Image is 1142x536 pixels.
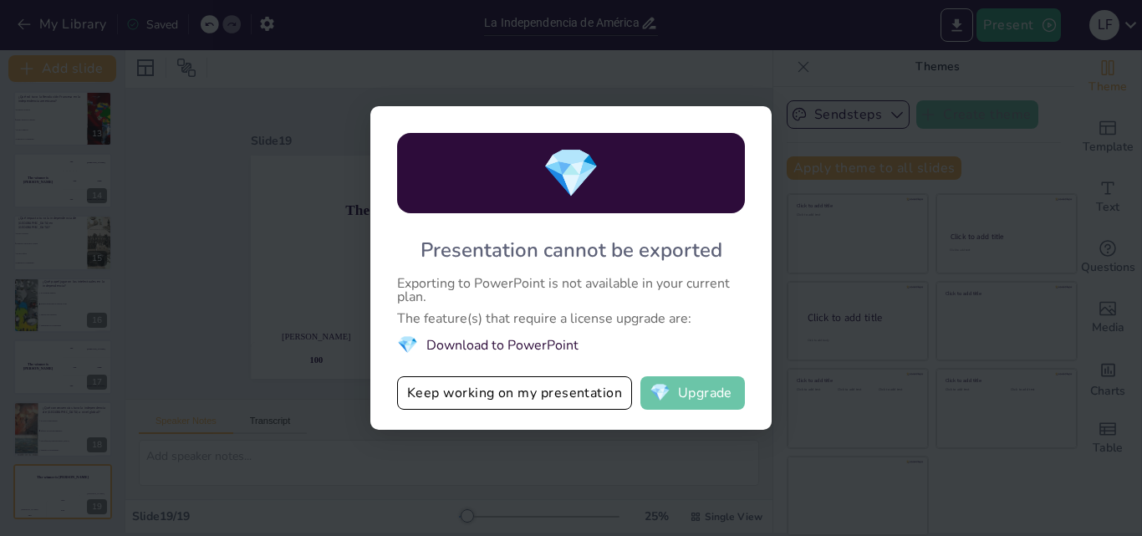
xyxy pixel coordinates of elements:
button: diamondUpgrade [640,376,745,410]
button: Keep working on my presentation [397,376,632,410]
span: diamond [397,334,418,356]
span: diamond [650,385,670,401]
span: diamond [542,141,600,206]
div: Presentation cannot be exported [421,237,722,263]
li: Download to PowerPoint [397,334,745,356]
div: The feature(s) that require a license upgrade are: [397,312,745,325]
div: Exporting to PowerPoint is not available in your current plan. [397,277,745,304]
